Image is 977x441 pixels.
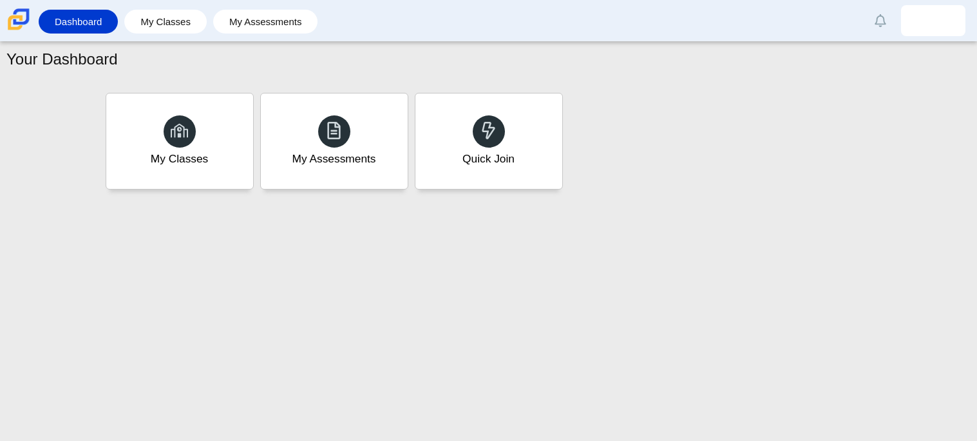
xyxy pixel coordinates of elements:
h1: Your Dashboard [6,48,118,70]
img: itzel.gonzalez-mor.RjmVtl [923,10,944,31]
a: Dashboard [45,10,111,34]
a: Carmen School of Science & Technology [5,24,32,35]
a: My Assessments [220,10,312,34]
a: Alerts [866,6,895,35]
div: Quick Join [462,151,515,167]
div: My Classes [151,151,209,167]
a: My Classes [106,93,254,190]
div: My Assessments [292,151,376,167]
a: itzel.gonzalez-mor.RjmVtl [901,5,965,36]
img: Carmen School of Science & Technology [5,6,32,33]
a: My Assessments [260,93,408,190]
a: My Classes [131,10,200,34]
a: Quick Join [415,93,563,190]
